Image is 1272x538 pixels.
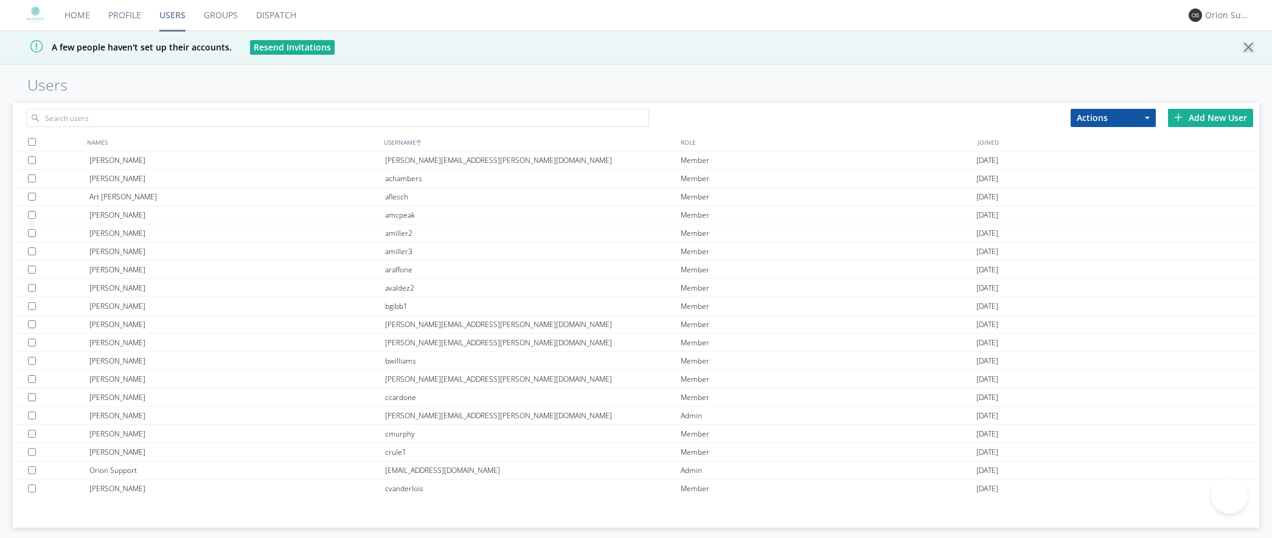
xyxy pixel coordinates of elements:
div: [PERSON_NAME] [89,370,385,388]
div: Member [681,279,976,297]
div: avaldez2 [385,279,681,297]
span: [DATE] [976,407,998,425]
span: [DATE] [976,370,998,388]
div: Admin [681,461,976,479]
a: [PERSON_NAME]bwilliamsMember[DATE] [13,352,1259,370]
iframe: Toggle Customer Support [1211,477,1248,514]
div: amiller3 [385,243,681,260]
div: Member [681,388,976,406]
div: Member [681,316,976,333]
button: Actions [1071,109,1156,127]
div: [PERSON_NAME] [89,316,385,333]
a: [PERSON_NAME][PERSON_NAME][EMAIL_ADDRESS][PERSON_NAME][DOMAIN_NAME]Admin[DATE] [13,407,1259,425]
a: [PERSON_NAME]amiller3Member[DATE] [13,243,1259,261]
div: [PERSON_NAME] [89,170,385,187]
div: Admin [681,407,976,424]
span: [DATE] [976,461,998,480]
span: [DATE] [976,334,998,352]
div: amiller2 [385,224,681,242]
div: [PERSON_NAME][EMAIL_ADDRESS][PERSON_NAME][DOMAIN_NAME] [385,407,681,424]
div: [PERSON_NAME] [89,443,385,461]
a: Art [PERSON_NAME]afleschMember[DATE] [13,188,1259,206]
button: Resend Invitations [250,40,335,55]
a: [PERSON_NAME]amiller2Member[DATE] [13,224,1259,243]
div: [PERSON_NAME] [89,151,385,169]
div: Orion Support [1205,9,1251,21]
div: NAMES [84,133,381,151]
div: Member [681,224,976,242]
div: [PERSON_NAME] [89,297,385,315]
span: [DATE] [976,188,998,206]
div: [PERSON_NAME] [89,425,385,443]
div: Member [681,352,976,370]
span: [DATE] [976,279,998,297]
div: ROLE [678,133,975,151]
div: [PERSON_NAME] [89,261,385,278]
div: Member [681,188,976,205]
a: [PERSON_NAME]araffoneMember[DATE] [13,261,1259,279]
span: [DATE] [976,224,998,243]
div: [PERSON_NAME] [89,480,385,497]
div: [PERSON_NAME][EMAIL_ADDRESS][PERSON_NAME][DOMAIN_NAME] [385,151,681,169]
div: crule1 [385,443,681,461]
div: Member [681,425,976,443]
div: [PERSON_NAME] [89,279,385,297]
a: [PERSON_NAME]bgibb1Member[DATE] [13,297,1259,316]
span: [DATE] [976,443,998,461]
div: [PERSON_NAME] [89,206,385,224]
span: [DATE] [976,206,998,224]
input: Search users [26,109,650,127]
div: bwilliams [385,352,681,370]
a: [PERSON_NAME][PERSON_NAME][EMAIL_ADDRESS][PERSON_NAME][DOMAIN_NAME]Member[DATE] [13,370,1259,388]
span: [DATE] [976,261,998,279]
div: Member [681,297,976,315]
a: [PERSON_NAME]ccardoneMember[DATE] [13,388,1259,407]
div: cmurphy [385,425,681,443]
div: amcpeak [385,206,681,224]
div: [PERSON_NAME] [89,388,385,406]
a: [PERSON_NAME]achambersMember[DATE] [13,170,1259,188]
a: Orion Support[EMAIL_ADDRESS][DOMAIN_NAME]Admin[DATE] [13,461,1259,480]
div: achambers [385,170,681,187]
img: plus.svg [1174,113,1183,122]
a: [PERSON_NAME]cvanderloisMember[DATE] [13,480,1259,498]
div: USERNAME [381,133,678,151]
span: [DATE] [976,151,998,170]
div: Member [681,334,976,351]
div: [PERSON_NAME] [89,334,385,351]
a: [PERSON_NAME]amcpeakMember[DATE] [13,206,1259,224]
div: cvanderlois [385,480,681,497]
div: Member [681,170,976,187]
img: a40681a11d2549cab7ec4dd8f9aa878d [24,4,46,26]
a: [PERSON_NAME]crule1Member[DATE] [13,443,1259,461]
div: [PERSON_NAME] [89,243,385,260]
div: [PERSON_NAME] [89,352,385,370]
div: [PERSON_NAME] [89,224,385,242]
span: [DATE] [976,316,998,334]
span: [DATE] [976,297,998,316]
div: [EMAIL_ADDRESS][DOMAIN_NAME] [385,461,681,479]
div: Add New User [1168,109,1253,127]
div: Member [681,480,976,497]
div: bgibb1 [385,297,681,315]
div: [PERSON_NAME][EMAIL_ADDRESS][PERSON_NAME][DOMAIN_NAME] [385,316,681,333]
div: aflesch [385,188,681,205]
a: [PERSON_NAME]avaldez2Member[DATE] [13,279,1259,297]
a: [PERSON_NAME][PERSON_NAME][EMAIL_ADDRESS][PERSON_NAME][DOMAIN_NAME]Member[DATE] [13,151,1259,170]
div: JOINED [975,133,1271,151]
a: [PERSON_NAME][PERSON_NAME][EMAIL_ADDRESS][PERSON_NAME][DOMAIN_NAME]Member[DATE] [13,316,1259,334]
span: [DATE] [976,170,998,188]
span: [DATE] [976,388,998,407]
span: [DATE] [976,425,998,443]
span: [DATE] [976,480,998,498]
div: Member [681,261,976,278]
div: [PERSON_NAME][EMAIL_ADDRESS][PERSON_NAME][DOMAIN_NAME] [385,370,681,388]
div: [PERSON_NAME][EMAIL_ADDRESS][PERSON_NAME][DOMAIN_NAME] [385,334,681,351]
span: [DATE] [976,243,998,261]
img: 373638.png [1189,9,1202,22]
div: Member [681,151,976,169]
a: [PERSON_NAME]cmurphyMember[DATE] [13,425,1259,443]
a: [PERSON_NAME][PERSON_NAME][EMAIL_ADDRESS][PERSON_NAME][DOMAIN_NAME]Member[DATE] [13,334,1259,352]
div: Member [681,243,976,260]
div: Art [PERSON_NAME] [89,188,385,205]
